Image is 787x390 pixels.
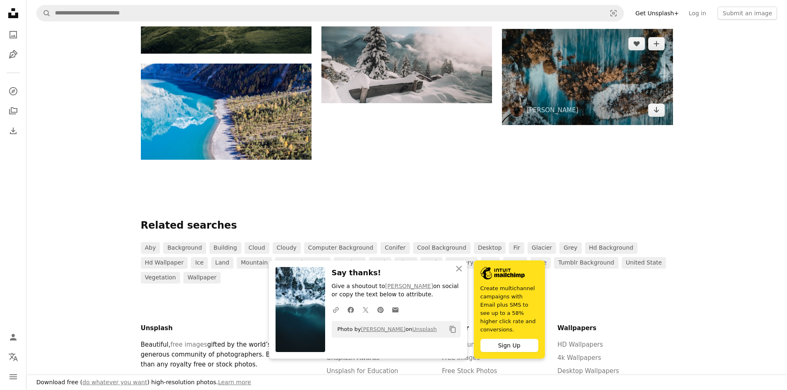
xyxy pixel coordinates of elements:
[141,272,181,284] a: vegetation
[361,326,406,332] a: [PERSON_NAME]
[171,341,207,348] a: free images
[321,51,492,59] a: snow covered mountains and trees during daytime
[141,242,160,254] a: aby
[83,379,147,385] a: do whatever you want
[218,379,251,385] a: Learn more
[509,242,524,254] a: fir
[141,219,673,232] p: Related searches
[557,354,601,362] a: 4k Wallpapers
[446,322,460,336] button: Copy to clipboard
[474,260,545,359] a: Create multichannel campaigns with Email plus SMS to see up to a 58% higher click rate and conver...
[481,257,500,269] a: sea
[385,283,433,289] a: [PERSON_NAME]
[245,242,269,254] a: cloud
[333,323,437,336] span: Photo by on
[5,5,21,23] a: Home — Unsplash
[273,242,301,254] a: cloudy
[36,378,251,387] h3: Download free ( ) high-resolution photos.
[557,323,673,333] h6: Wallpapers
[413,242,471,254] a: cool background
[5,369,21,385] button: Menu
[141,340,296,369] p: Beautiful, gifted by the world’s most generous community of photographers. Better than any royalt...
[622,257,666,269] a: united state
[388,301,403,318] a: Share over email
[604,5,623,21] button: Visual search
[141,257,188,269] a: hd wallpaper
[141,64,311,159] img: trees near sea
[718,7,777,20] button: Submit an image
[5,26,21,43] a: Photos
[358,301,373,318] a: Share on Twitter
[510,104,523,117] img: Go to BENCE BOROS's profile
[191,257,207,269] a: ice
[209,242,241,254] a: building
[502,73,673,80] a: blue and brown abstract painting
[554,257,618,269] a: tumblr background
[530,257,551,269] a: tree
[395,257,417,269] a: plant
[37,5,51,21] button: Search Unsplash
[5,329,21,345] a: Log in / Sign up
[321,7,492,103] img: snow covered mountains and trees during daytime
[211,257,233,269] a: land
[183,272,221,284] a: wallpaper
[557,341,603,348] a: HD Wallpapers
[334,257,366,269] a: outdoor
[332,282,461,299] p: Give a shoutout to on social or copy the text below to attribute.
[5,103,21,119] a: Collections
[327,354,380,362] a: Unsplash Awards
[684,7,711,20] a: Log in
[5,349,21,365] button: Language
[503,257,527,269] a: snow
[332,267,461,279] h3: Say thanks!
[412,326,437,332] a: Unsplash
[237,257,272,269] a: mountain
[528,242,556,254] a: glacier
[480,339,538,352] div: Sign Up
[163,242,206,254] a: background
[557,367,619,375] a: Desktop Wallpapers
[421,257,442,269] a: rock
[5,83,21,99] a: Explore
[380,242,409,254] a: conifer
[527,106,578,114] a: [PERSON_NAME]
[141,108,311,115] a: trees near sea
[628,37,645,50] button: Like
[327,367,398,375] a: Unsplash for Education
[559,242,581,254] a: grey
[480,267,525,279] img: file-1690386555781-336d1949dad1image
[585,242,637,254] a: hd background
[304,242,378,254] a: computer background
[141,323,296,333] h6: Unsplash
[343,301,358,318] a: Share on Facebook
[474,242,506,254] a: desktop
[480,284,538,334] span: Create multichannel campaigns with Email plus SMS to see up to a 58% higher click rate and conver...
[630,7,684,20] a: Get Unsplash+
[442,354,480,362] a: Free Images
[648,104,665,117] a: Download
[36,5,624,21] form: Find visuals sitewide
[502,29,673,125] img: blue and brown abstract painting
[373,301,388,318] a: Share on Pinterest
[5,123,21,139] a: Download History
[648,37,665,50] button: Add to Collection
[275,257,330,269] a: mountain range
[446,257,478,269] a: scenery
[5,46,21,63] a: Illustrations
[369,257,391,269] a: peak
[442,367,497,375] a: Free Stock Photos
